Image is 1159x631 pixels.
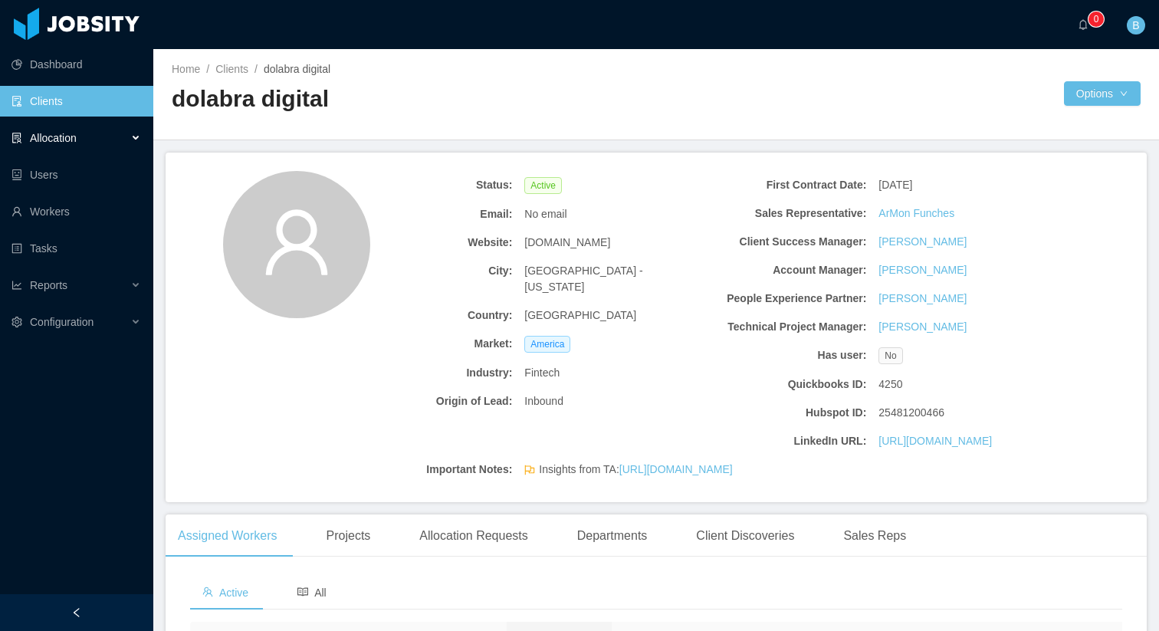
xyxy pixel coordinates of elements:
[524,307,636,324] span: [GEOGRAPHIC_DATA]
[524,465,535,481] span: flag
[878,433,992,449] a: [URL][DOMAIN_NAME]
[1064,81,1141,106] button: Optionsicon: down
[30,132,77,144] span: Allocation
[347,307,512,324] b: Country:
[260,205,333,279] i: icon: user
[30,279,67,291] span: Reports
[701,177,866,193] b: First Contract Date:
[11,317,22,327] i: icon: setting
[215,63,248,75] a: Clients
[347,235,512,251] b: Website:
[347,462,512,478] b: Important Notes:
[701,376,866,393] b: Quickbooks ID:
[878,291,967,307] a: [PERSON_NAME]
[11,280,22,291] i: icon: line-chart
[619,463,733,475] a: [URL][DOMAIN_NAME]
[347,206,512,222] b: Email:
[202,587,248,599] span: Active
[264,63,330,75] span: dolabra digital
[30,316,94,328] span: Configuration
[701,347,866,363] b: Has user:
[347,177,512,193] b: Status:
[524,336,570,353] span: America
[524,177,562,194] span: Active
[407,514,540,557] div: Allocation Requests
[878,262,967,278] a: [PERSON_NAME]
[524,263,689,295] span: [GEOGRAPHIC_DATA] - [US_STATE]
[314,514,383,557] div: Projects
[11,159,141,190] a: icon: robotUsers
[701,291,866,307] b: People Experience Partner:
[878,347,902,364] span: No
[172,63,200,75] a: Home
[565,514,660,557] div: Departments
[878,319,967,335] a: [PERSON_NAME]
[347,365,512,381] b: Industry:
[701,319,866,335] b: Technical Project Manager:
[878,205,954,222] a: ArMon Funches
[701,405,866,421] b: Hubspot ID:
[524,206,566,222] span: No email
[684,514,806,557] div: Client Discoveries
[166,514,290,557] div: Assigned Workers
[11,86,141,117] a: icon: auditClients
[254,63,258,75] span: /
[347,336,512,352] b: Market:
[524,365,560,381] span: Fintech
[1132,16,1139,35] span: B
[701,205,866,222] b: Sales Representative:
[539,462,732,478] span: Insights from TA:
[701,433,866,449] b: LinkedIn URL:
[872,171,1049,199] div: [DATE]
[1078,19,1088,30] i: icon: bell
[297,587,308,597] i: icon: read
[878,376,902,393] span: 4250
[878,234,967,250] a: [PERSON_NAME]
[206,63,209,75] span: /
[297,587,327,599] span: All
[701,234,866,250] b: Client Success Manager:
[701,262,866,278] b: Account Manager:
[11,196,141,227] a: icon: userWorkers
[11,133,22,143] i: icon: solution
[524,393,563,409] span: Inbound
[172,84,656,115] h2: dolabra digital
[202,587,213,597] i: icon: team
[347,263,512,279] b: City:
[347,393,512,409] b: Origin of Lead:
[831,514,918,557] div: Sales Reps
[1088,12,1104,27] sup: 0
[11,49,141,80] a: icon: pie-chartDashboard
[11,233,141,264] a: icon: profileTasks
[524,235,610,251] span: [DOMAIN_NAME]
[878,405,944,421] span: 25481200466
